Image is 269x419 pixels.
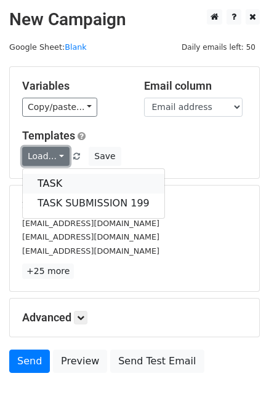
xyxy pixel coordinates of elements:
a: Daily emails left: 50 [177,42,260,52]
small: [EMAIL_ADDRESS][DOMAIN_NAME] [22,219,159,228]
a: +25 more [22,264,74,279]
button: Save [89,147,121,166]
span: Daily emails left: 50 [177,41,260,54]
small: [EMAIL_ADDRESS][DOMAIN_NAME] [22,246,159,256]
a: Send [9,350,50,373]
small: [EMAIL_ADDRESS][DOMAIN_NAME] [22,232,159,241]
a: TASK SUBMISSION 199 [23,194,164,213]
a: Blank [65,42,87,52]
a: Copy/paste... [22,98,97,117]
h5: Email column [144,79,247,93]
a: Send Test Email [110,350,204,373]
h5: Variables [22,79,126,93]
a: TASK [23,174,164,194]
a: Preview [53,350,107,373]
a: Templates [22,129,75,142]
h5: Advanced [22,311,247,324]
iframe: Chat Widget [207,360,269,419]
a: Load... [22,147,70,166]
small: Google Sheet: [9,42,87,52]
h2: New Campaign [9,9,260,30]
